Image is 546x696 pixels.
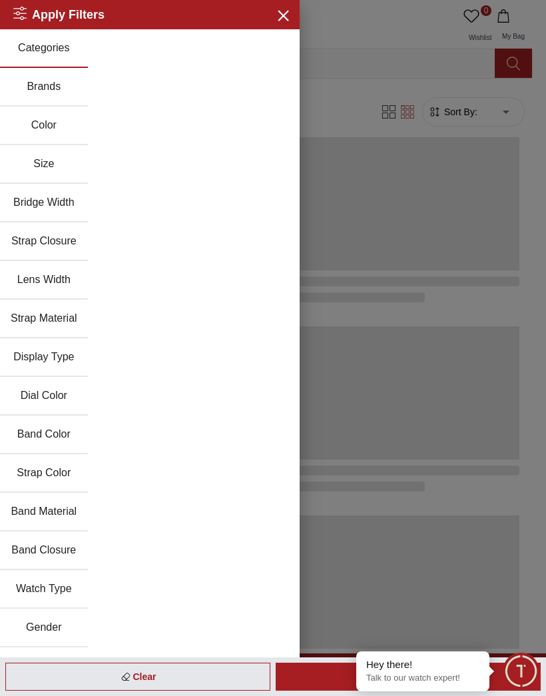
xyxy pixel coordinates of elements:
[5,663,270,691] div: Clear
[503,653,539,689] div: Chat Widget
[276,663,541,691] div: Apply
[13,5,105,24] h2: Apply Filters
[366,658,479,671] div: Hey there!
[366,673,479,684] p: Talk to our watch expert!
